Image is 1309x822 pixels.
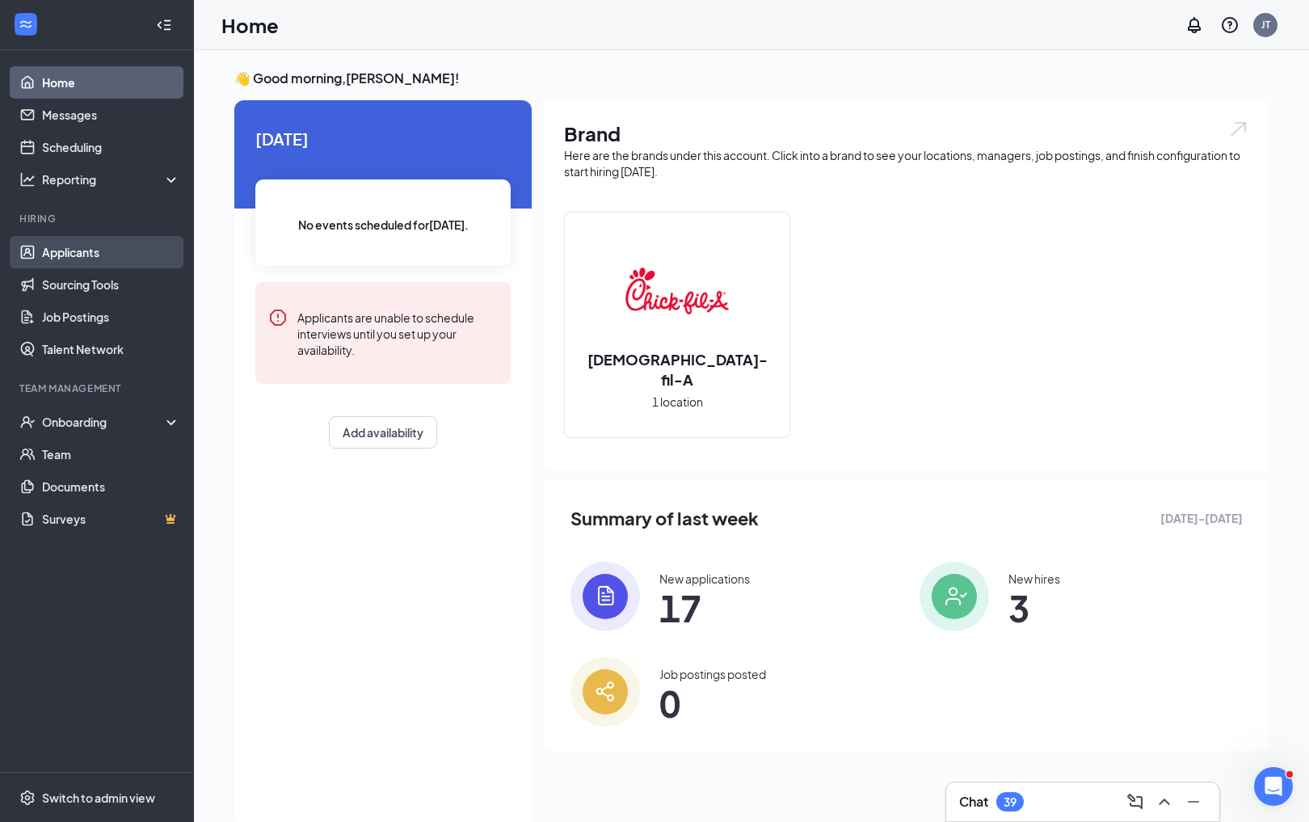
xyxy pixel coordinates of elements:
[298,216,469,234] span: No events scheduled for [DATE] .
[1004,795,1016,809] div: 39
[19,381,177,395] div: Team Management
[920,562,989,631] img: icon
[329,416,437,449] button: Add availability
[1126,792,1145,811] svg: ComposeMessage
[1181,789,1206,815] button: Minimize
[652,393,703,411] span: 1 location
[19,171,36,188] svg: Analysis
[1228,120,1249,138] img: open.6027fd2a22e1237b5b06.svg
[1160,509,1243,527] span: [DATE] - [DATE]
[156,17,172,33] svg: Collapse
[1220,15,1240,35] svg: QuestionInfo
[42,414,166,430] div: Onboarding
[1185,15,1204,35] svg: Notifications
[659,593,750,622] span: 17
[570,504,759,533] span: Summary of last week
[42,171,181,188] div: Reporting
[1184,792,1203,811] svg: Minimize
[1155,792,1174,811] svg: ChevronUp
[18,16,34,32] svg: WorkstreamLogo
[19,414,36,430] svg: UserCheck
[42,236,180,268] a: Applicants
[19,790,36,806] svg: Settings
[1122,789,1148,815] button: ComposeMessage
[255,126,511,151] span: [DATE]
[42,503,180,535] a: SurveysCrown
[659,571,750,587] div: New applications
[42,131,180,163] a: Scheduling
[42,790,155,806] div: Switch to admin view
[1151,789,1177,815] button: ChevronUp
[268,308,288,327] svg: Error
[570,562,640,631] img: icon
[42,99,180,131] a: Messages
[42,438,180,470] a: Team
[959,793,988,811] h3: Chat
[564,147,1249,179] div: Here are the brands under this account. Click into a brand to see your locations, managers, job p...
[42,301,180,333] a: Job Postings
[1254,767,1293,806] iframe: Intercom live chat
[42,268,180,301] a: Sourcing Tools
[234,70,1269,87] h3: 👋 Good morning, [PERSON_NAME] !
[1008,571,1060,587] div: New hires
[1008,593,1060,622] span: 3
[42,66,180,99] a: Home
[42,470,180,503] a: Documents
[659,689,766,718] span: 0
[565,349,789,390] h2: [DEMOGRAPHIC_DATA]-fil-A
[297,308,498,358] div: Applicants are unable to schedule interviews until you set up your availability.
[221,11,279,39] h1: Home
[659,666,766,682] div: Job postings posted
[42,333,180,365] a: Talent Network
[625,239,729,343] img: Chick-fil-A
[19,212,177,226] div: Hiring
[1261,18,1270,32] div: JT
[564,120,1249,147] h1: Brand
[570,657,640,727] img: icon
